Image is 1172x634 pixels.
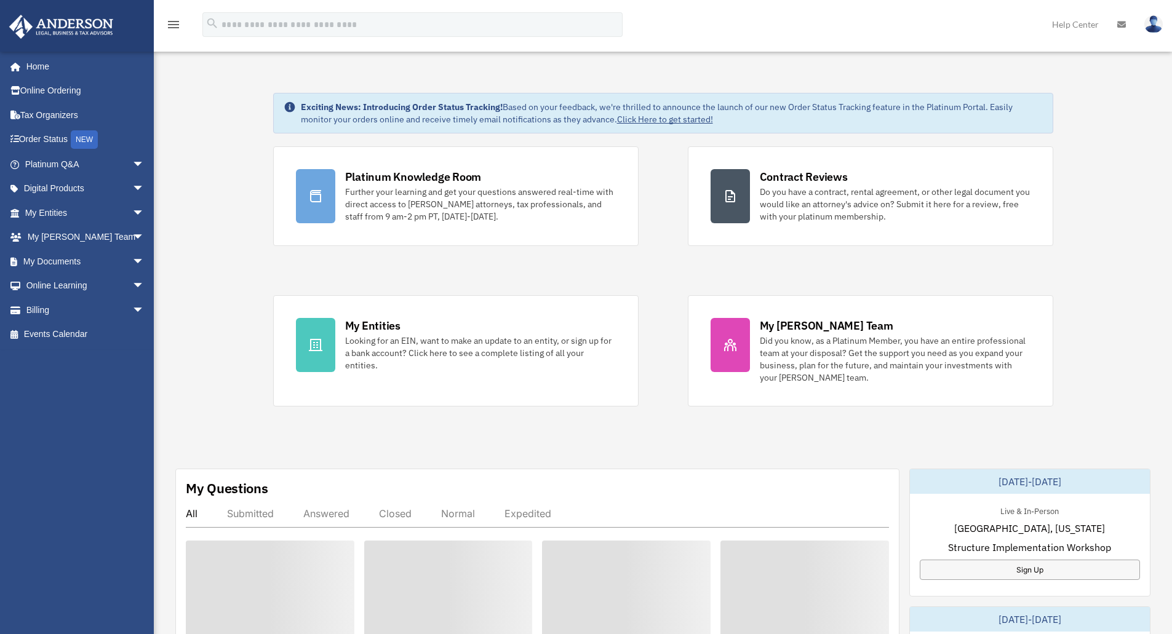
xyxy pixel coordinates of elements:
div: Looking for an EIN, want to make an update to an entity, or sign up for a bank account? Click her... [345,335,616,371]
div: Based on your feedback, we're thrilled to announce the launch of our new Order Status Tracking fe... [301,101,1043,125]
a: My [PERSON_NAME] Teamarrow_drop_down [9,225,163,250]
div: Do you have a contract, rental agreement, or other legal document you would like an attorney's ad... [760,186,1030,223]
span: arrow_drop_down [132,225,157,250]
div: Closed [379,507,412,520]
span: arrow_drop_down [132,152,157,177]
a: Online Ordering [9,79,163,103]
strong: Exciting News: Introducing Order Status Tracking! [301,101,503,113]
a: Online Learningarrow_drop_down [9,274,163,298]
span: arrow_drop_down [132,176,157,202]
div: Expedited [504,507,551,520]
div: NEW [71,130,98,149]
div: Contract Reviews [760,169,848,184]
span: arrow_drop_down [132,200,157,226]
a: Sign Up [920,560,1140,580]
span: arrow_drop_down [132,249,157,274]
div: Did you know, as a Platinum Member, you have an entire professional team at your disposal? Get th... [760,335,1030,384]
div: My [PERSON_NAME] Team [760,318,893,333]
div: Live & In-Person [991,504,1069,517]
a: Order StatusNEW [9,127,163,153]
img: Anderson Advisors Platinum Portal [6,15,117,39]
a: Digital Productsarrow_drop_down [9,176,163,201]
div: My Questions [186,479,268,497]
span: Structure Implementation Workshop [948,540,1111,555]
i: menu [166,17,181,32]
div: [DATE]-[DATE] [910,469,1150,494]
a: Platinum Knowledge Room Further your learning and get your questions answered real-time with dire... [273,146,639,246]
a: Events Calendar [9,322,163,347]
div: My Entities [345,318,401,333]
i: search [205,17,219,30]
a: menu [166,22,181,32]
a: My Documentsarrow_drop_down [9,249,163,274]
div: Answered [303,507,349,520]
a: Click Here to get started! [617,114,713,125]
a: Tax Organizers [9,103,163,127]
a: My Entitiesarrow_drop_down [9,200,163,225]
span: arrow_drop_down [132,274,157,299]
div: All [186,507,197,520]
a: Home [9,54,157,79]
div: Further your learning and get your questions answered real-time with direct access to [PERSON_NAM... [345,186,616,223]
img: User Pic [1144,15,1163,33]
div: Platinum Knowledge Room [345,169,482,184]
a: Contract Reviews Do you have a contract, rental agreement, or other legal document you would like... [688,146,1053,246]
a: Billingarrow_drop_down [9,298,163,322]
span: arrow_drop_down [132,298,157,323]
div: Submitted [227,507,274,520]
a: My Entities Looking for an EIN, want to make an update to an entity, or sign up for a bank accoun... [273,295,639,406]
div: Normal [441,507,475,520]
div: [DATE]-[DATE] [910,607,1150,632]
span: [GEOGRAPHIC_DATA], [US_STATE] [954,521,1105,536]
a: My [PERSON_NAME] Team Did you know, as a Platinum Member, you have an entire professional team at... [688,295,1053,406]
a: Platinum Q&Aarrow_drop_down [9,152,163,176]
